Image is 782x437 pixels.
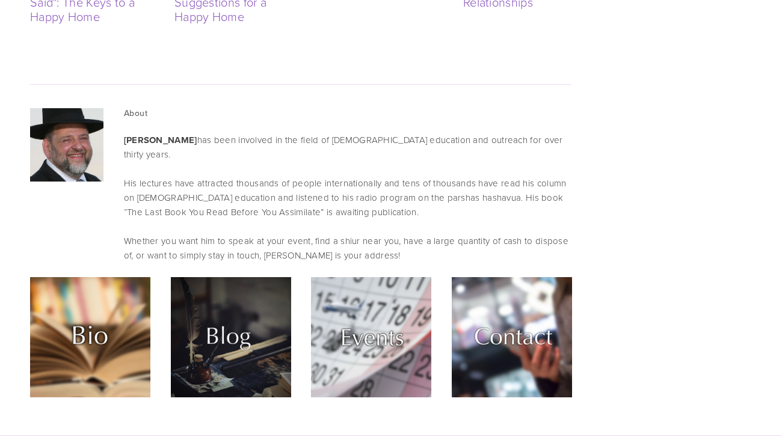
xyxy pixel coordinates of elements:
p: His lectures have attracted thousands of people internationally and tens of thousands have read h... [124,176,571,219]
h3: About [124,108,571,118]
p: Whether you want him to speak at your event, find a shiur near you, have a large quantity of cash... [124,234,571,263]
strong: [PERSON_NAME] [124,133,197,147]
p: has been involved in the field of [DEMOGRAPHIC_DATA] education and outreach for over thirty years. [124,133,571,162]
img: 14925528_203262856780880_7817450999216063088_n.jpg [30,108,103,182]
